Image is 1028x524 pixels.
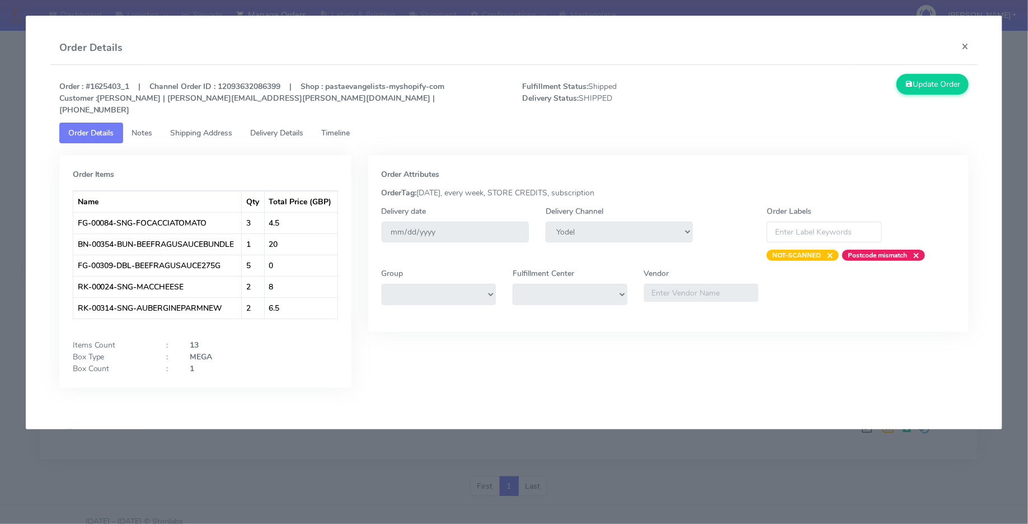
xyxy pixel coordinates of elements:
button: Close [952,31,978,61]
strong: Order : #1625403_1 | Channel Order ID : 12093632086399 | Shop : pastaevangelists-myshopify-com [P... [59,81,445,115]
input: Enter Vendor Name [644,284,759,302]
strong: Order Attributes [382,169,440,180]
td: 2 [242,276,265,297]
td: 2 [242,297,265,319]
span: Order Details [68,128,114,138]
strong: Postcode mismatch [848,251,907,260]
th: Qty [242,191,265,212]
td: 6.5 [265,297,337,319]
strong: Delivery Status: [522,93,579,104]
td: BN-00354-BUN-BEEFRAGUSAUCEBUNDLE [73,233,242,255]
td: RK-00314-SNG-AUBERGINEPARMNEW [73,297,242,319]
strong: Order Items [73,169,115,180]
label: Vendor [644,268,669,279]
div: : [158,339,182,351]
strong: MEGA [190,352,213,362]
span: Notes [132,128,153,138]
span: Shipped SHIPPED [514,81,745,116]
label: Group [382,268,403,279]
td: FG-00084-SNG-FOCACCIATOMATO [73,212,242,233]
td: FG-00309-DBL-BEEFRAGUSAUCE275G [73,255,242,276]
th: Name [73,191,242,212]
strong: 1 [190,363,195,374]
strong: OrderTag: [382,188,417,198]
div: [DATE], every week, STORE CREDITS, subscription [373,187,964,199]
td: 8 [265,276,337,297]
button: Update Order [896,74,969,95]
span: × [821,250,833,261]
label: Delivery date [382,205,426,217]
input: Enter Label Keywords [767,222,882,242]
strong: 13 [190,340,199,350]
td: 3 [242,212,265,233]
td: 1 [242,233,265,255]
strong: Customer : [59,93,97,104]
label: Fulfillment Center [513,268,574,279]
td: 5 [242,255,265,276]
div: : [158,351,182,363]
td: 20 [265,233,337,255]
td: RK-00024-SNG-MACCHEESE [73,276,242,297]
label: Order Labels [767,205,811,217]
span: Shipping Address [171,128,233,138]
td: 4.5 [265,212,337,233]
span: Delivery Details [251,128,304,138]
div: Box Count [64,363,158,375]
div: Box Type [64,351,158,363]
strong: Fulfillment Status: [522,81,588,92]
div: Items Count [64,339,158,351]
ul: Tabs [59,123,969,143]
h4: Order Details [59,40,123,55]
td: 0 [265,255,337,276]
strong: NOT-SCANNED [772,251,821,260]
span: Timeline [322,128,350,138]
div: : [158,363,182,375]
label: Delivery Channel [546,205,603,217]
th: Total Price (GBP) [265,191,337,212]
span: × [907,250,919,261]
